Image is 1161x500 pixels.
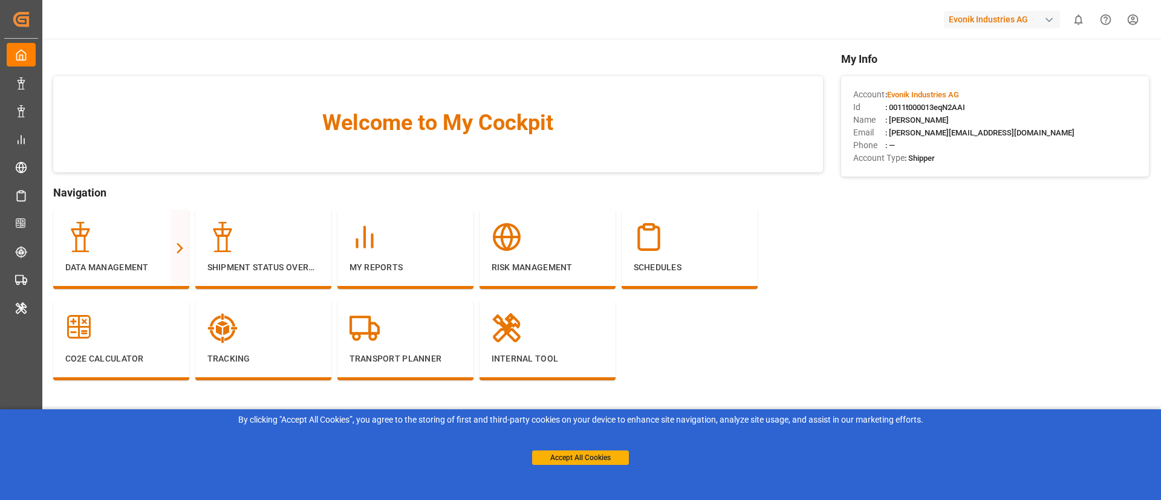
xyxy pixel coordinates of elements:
[885,141,895,150] span: : —
[853,139,885,152] span: Phone
[53,184,823,201] span: Navigation
[207,352,319,365] p: Tracking
[492,261,603,274] p: Risk Management
[8,414,1153,426] div: By clicking "Accept All Cookies”, you agree to the storing of first and third-party cookies on yo...
[207,261,319,274] p: Shipment Status Overview
[77,106,799,139] span: Welcome to My Cockpit
[887,90,959,99] span: Evonik Industries AG
[944,8,1065,31] button: Evonik Industries AG
[905,154,935,163] span: : Shipper
[841,51,1149,67] span: My Info
[853,101,885,114] span: Id
[853,88,885,101] span: Account
[885,115,949,125] span: : [PERSON_NAME]
[350,352,461,365] p: Transport Planner
[1065,6,1092,33] button: show 0 new notifications
[853,114,885,126] span: Name
[853,152,905,164] span: Account Type
[885,103,965,112] span: : 0011t000013eqN2AAI
[885,128,1075,137] span: : [PERSON_NAME][EMAIL_ADDRESS][DOMAIN_NAME]
[65,352,177,365] p: CO2e Calculator
[65,261,177,274] p: Data Management
[532,450,629,465] button: Accept All Cookies
[1092,6,1119,33] button: Help Center
[634,261,746,274] p: Schedules
[853,126,885,139] span: Email
[885,90,959,99] span: :
[350,261,461,274] p: My Reports
[944,11,1060,28] div: Evonik Industries AG
[492,352,603,365] p: Internal Tool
